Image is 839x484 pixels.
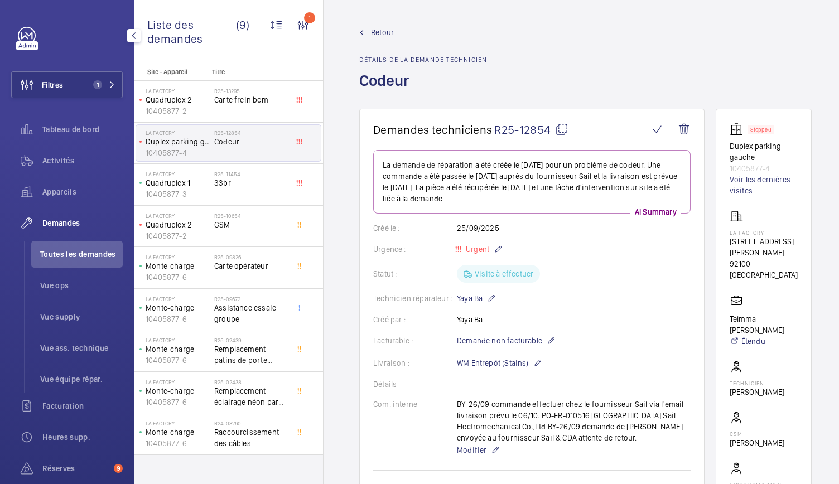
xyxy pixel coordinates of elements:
[212,68,286,76] p: Titre
[146,438,210,449] p: 10405877-6
[146,337,210,343] p: La Factory
[214,343,288,366] span: Remplacement patins de porte cabine
[214,212,288,219] h2: R25-10654
[42,217,123,229] span: Demandes
[214,427,288,449] span: Raccourcissement des câbles
[42,155,123,166] span: Activités
[146,177,210,188] p: Quadruplex 1
[214,260,288,272] span: Carte opérateur
[42,400,123,412] span: Facturation
[134,68,208,76] p: Site - Appareil
[371,27,394,38] span: Retour
[214,171,288,177] h2: R25-11454
[147,18,236,46] span: Liste des demandes
[730,163,798,174] p: 10405877-4
[146,94,210,105] p: Quadruplex 2
[42,432,123,443] span: Heures supp.
[373,123,492,137] span: Demandes techniciens
[146,260,210,272] p: Monte-charge
[730,430,784,437] p: CSM
[42,124,123,135] span: Tableau de bord
[214,219,288,230] span: GSM
[730,141,798,163] p: Duplex parking gauche
[214,129,288,136] h2: R25-12854
[11,71,123,98] button: Filtres1
[93,80,102,89] span: 1
[750,128,772,132] p: Stopped
[630,206,681,217] p: AI Summary
[42,463,109,474] span: Réserves
[146,343,210,355] p: Monte-charge
[42,79,63,90] span: Filtres
[457,356,542,370] p: WM Entrepôt (Stains)
[359,70,487,109] h1: Codeur
[730,437,784,448] p: [PERSON_NAME]
[730,174,798,196] a: Voir les dernières visites
[730,336,798,347] a: Étendu
[146,188,210,200] p: 10405877-3
[214,254,288,260] h2: R25-09826
[146,254,210,260] p: La Factory
[42,186,123,197] span: Appareils
[730,258,798,280] p: 92100 [GEOGRAPHIC_DATA]
[359,56,487,64] h2: Détails de la demande technicien
[146,313,210,325] p: 10405877-6
[40,249,123,260] span: Toutes les demandes
[214,337,288,343] h2: R25-02439
[146,136,210,147] p: Duplex parking gauche
[214,385,288,408] span: Remplacement éclairage néon par des bandes led
[146,272,210,283] p: 10405877-6
[146,396,210,408] p: 10405877-6
[214,302,288,325] span: Assistance essaie groupe
[114,464,123,473] span: 9
[214,177,288,188] span: 33br
[730,313,798,336] p: Telmma - [PERSON_NAME]
[214,379,288,385] h2: R25-02438
[730,123,748,136] img: elevator.svg
[146,296,210,302] p: La Factory
[146,379,210,385] p: La Factory
[730,386,784,398] p: [PERSON_NAME]
[214,136,288,147] span: Codeur
[146,171,210,177] p: La Factory
[146,302,210,313] p: Monte-charge
[40,280,123,291] span: Vue ops
[146,219,210,230] p: Quadruplex 2
[146,385,210,396] p: Monte-charge
[146,105,210,117] p: 10405877-2
[146,420,210,427] p: La Factory
[214,296,288,302] h2: R25-09672
[214,420,288,427] h2: R24-03260
[146,355,210,366] p: 10405877-6
[457,335,542,346] span: Demande non facturable
[730,229,798,236] p: La Factory
[494,123,568,137] span: R25-12854
[457,292,496,305] p: Yaya Ba
[40,342,123,354] span: Vue ass. technique
[383,159,681,204] p: La demande de réparation a été créée le [DATE] pour un problème de codeur. Une commande a été pas...
[40,311,123,322] span: Vue supply
[214,88,288,94] h2: R25-13295
[146,427,210,438] p: Monte-charge
[464,245,489,254] span: Urgent
[214,94,288,105] span: Carte frein bcm
[146,230,210,241] p: 10405877-2
[146,129,210,136] p: La Factory
[146,212,210,219] p: La Factory
[146,88,210,94] p: La Factory
[730,380,784,386] p: Technicien
[40,374,123,385] span: Vue équipe répar.
[730,236,798,258] p: [STREET_ADDRESS][PERSON_NAME]
[457,444,486,456] span: Modifier
[146,147,210,158] p: 10405877-4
